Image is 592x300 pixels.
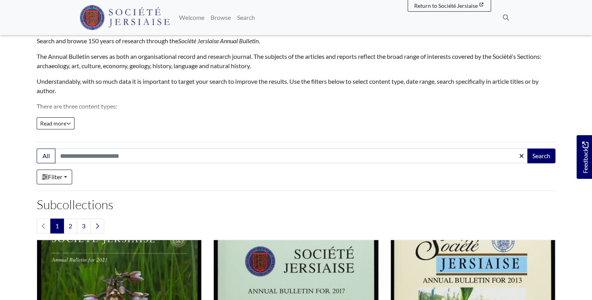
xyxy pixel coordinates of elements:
[37,52,555,71] p: The Annual Bulletin serves as both an organisational record and research journal. The subjects of...
[37,219,555,233] nav: pagination
[40,120,71,127] span: Read more
[176,10,207,25] a: Welcome
[576,135,592,179] a: Would you like to provide feedback?
[50,219,64,233] span: Goto page 1
[80,5,170,30] img: Société Jersiaise
[527,148,555,163] button: Search
[37,117,74,129] button: Read all of the content
[80,3,170,32] a: Société Jersiaise logo
[90,219,104,233] a: Next page
[414,2,478,9] span: Return to Société Jersiaise
[580,141,590,173] span: Feedback
[178,37,259,44] em: Société Jersiaise Annual Bulletin
[77,219,90,233] a: Goto page 3
[37,77,555,95] p: Understandably, with so much data it is important to target your search to improve the results. U...
[207,10,234,25] a: Browse
[37,102,555,139] p: There are three content types: Information: contains administrative information. Reports: contain...
[55,148,528,163] input: Search this collection...
[37,36,555,46] p: Search and browse 150 years of research through the .
[37,148,55,163] button: All
[37,169,72,184] a: Filter
[37,197,555,212] h2: Subcollections
[234,10,258,25] a: Search
[37,219,51,233] li: Previous page
[64,219,77,233] a: Goto page 2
